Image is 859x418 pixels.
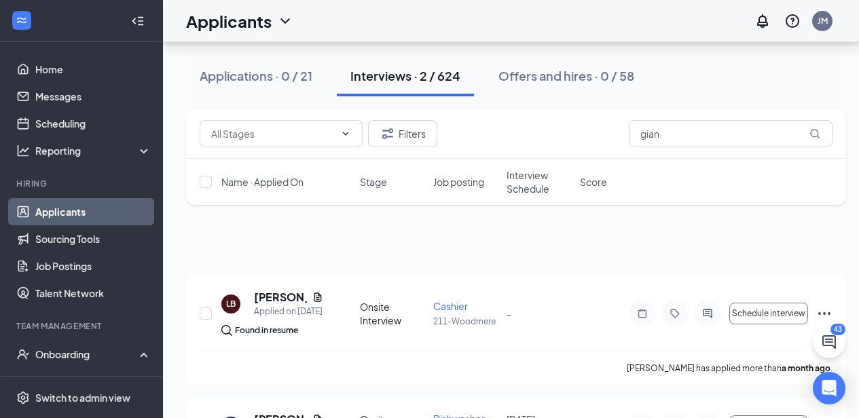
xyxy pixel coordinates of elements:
div: Hiring [16,178,149,189]
span: Name · Applied On [221,175,304,189]
svg: Analysis [16,144,30,157]
span: Cashier [433,300,468,312]
svg: UserCheck [16,347,30,361]
svg: ActiveChat [699,308,716,319]
svg: ChatActive [821,334,837,350]
svg: Ellipses [816,305,833,322]
span: Interview Schedule [507,168,572,195]
svg: Tag [667,308,683,319]
span: Schedule interview [732,309,805,318]
span: Score [580,175,607,189]
svg: ChevronDown [277,13,293,29]
svg: ChevronDown [340,128,351,139]
span: Stage [360,175,387,189]
div: Onsite Interview [360,300,425,327]
div: JM [818,15,828,26]
span: Job posting [433,175,484,189]
svg: Collapse [131,14,145,28]
div: Team Management [16,320,149,332]
div: Applications · 0 / 21 [200,67,312,84]
div: Reporting [35,144,152,157]
span: - [507,307,511,320]
input: All Stages [211,126,335,141]
svg: Document [312,292,323,303]
div: LB [226,298,236,309]
svg: QuestionInfo [784,13,801,29]
a: Applicants [35,198,151,225]
svg: Settings [16,391,30,404]
b: a month ago [782,363,830,373]
p: 211-Woodmere [433,316,498,327]
a: Talent Network [35,280,151,307]
button: Filter Filters [368,120,437,147]
svg: Filter [380,126,396,142]
div: Offers and hires · 0 / 58 [498,67,634,84]
div: Switch to admin view [35,391,130,404]
div: Onboarding [35,347,140,361]
div: Applied on [DATE] [254,305,323,318]
h1: Applicants [186,9,272,33]
a: Scheduling [35,110,151,137]
svg: Note [634,308,651,319]
div: 43 [830,324,845,335]
a: Overview [35,368,151,395]
div: Open Intercom Messenger [813,372,845,404]
svg: MagnifyingGlass [809,128,820,139]
button: Schedule interview [729,303,808,324]
img: search.bf7aa3482b7795d4f01b.svg [221,325,232,336]
input: Search in interviews [629,120,833,147]
a: Messages [35,83,151,110]
svg: WorkstreamLogo [15,14,29,27]
a: Job Postings [35,252,151,280]
svg: Notifications [754,13,771,29]
div: Interviews · 2 / 624 [350,67,460,84]
p: [PERSON_NAME] has applied more than . [627,362,833,374]
button: ChatActive [813,326,845,358]
a: Sourcing Tools [35,225,151,252]
div: Found in resume [235,324,298,337]
h5: [PERSON_NAME] [254,290,307,305]
a: Home [35,56,151,83]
